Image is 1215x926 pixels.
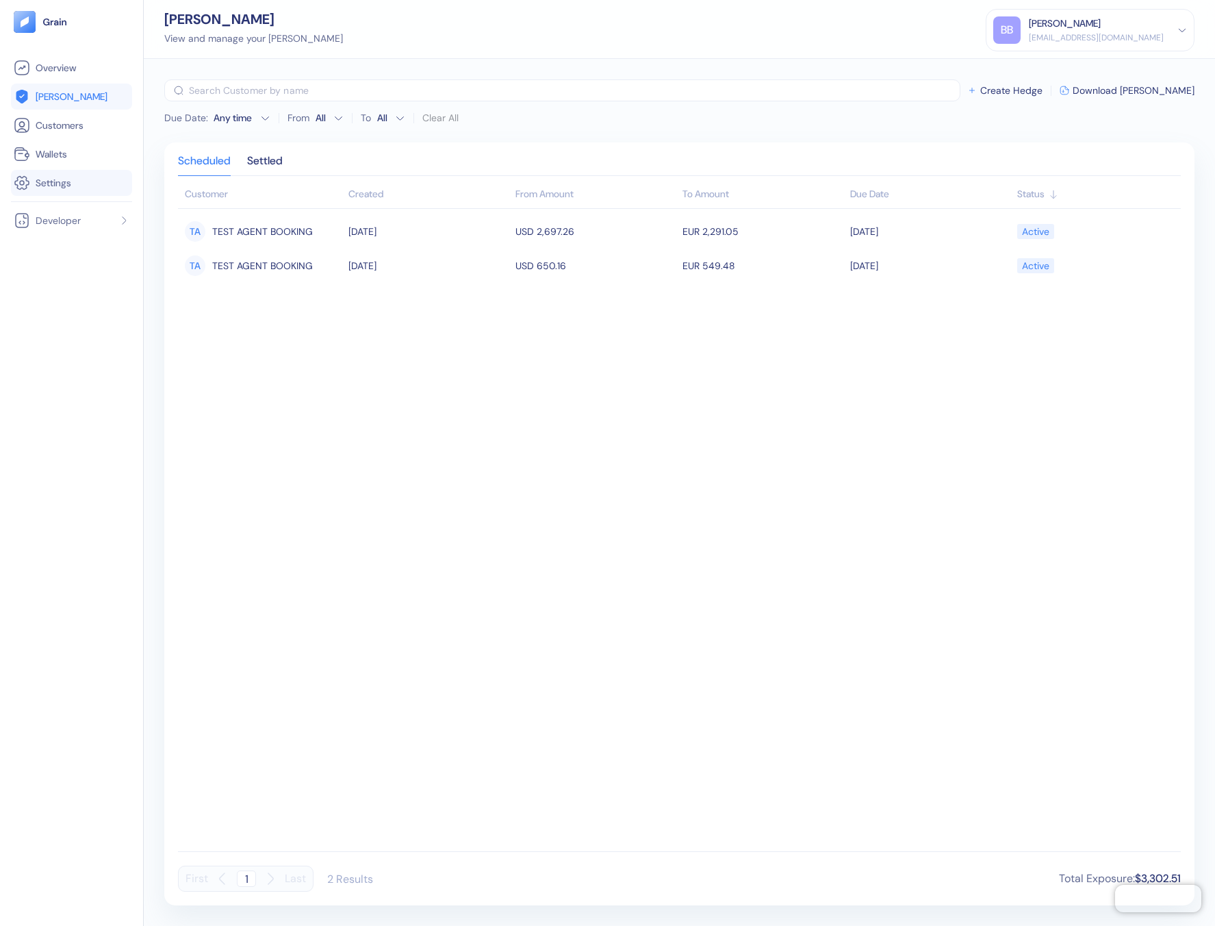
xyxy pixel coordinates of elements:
a: Settings [14,175,129,191]
div: [EMAIL_ADDRESS][DOMAIN_NAME] [1029,32,1164,44]
th: From Amount [512,182,679,209]
a: Wallets [14,146,129,162]
span: Settings [36,176,71,190]
div: Any time [214,111,255,125]
input: Search Customer by name [189,79,960,101]
img: logo [42,17,68,27]
button: To [374,107,405,129]
span: TEST AGENT BOOKING [212,254,313,277]
th: To Amount [679,182,846,209]
div: Total Exposure : [1059,871,1181,887]
td: [DATE] [847,249,1014,283]
div: Settled [247,156,283,175]
div: [PERSON_NAME] [164,12,343,26]
span: Create Hedge [980,86,1043,95]
span: Developer [36,214,81,227]
div: TA [185,255,205,276]
label: To [361,113,371,123]
td: [DATE] [847,214,1014,249]
span: Customers [36,118,84,132]
div: TA [185,221,205,242]
a: Customers [14,117,129,134]
button: Due Date:Any time [164,111,270,125]
div: Scheduled [178,156,231,175]
label: From [287,113,309,123]
img: logo-tablet-V2.svg [14,11,36,33]
a: [PERSON_NAME] [14,88,129,105]
td: EUR 2,291.05 [679,214,846,249]
div: Active [1022,254,1049,277]
button: From [312,107,344,129]
button: Last [285,866,306,892]
div: Sort ascending [1017,187,1174,201]
button: Create Hedge [967,86,1043,95]
button: First [186,866,208,892]
span: [PERSON_NAME] [36,90,107,103]
div: [PERSON_NAME] [1029,16,1101,31]
button: Download [PERSON_NAME] [1060,86,1194,95]
a: Overview [14,60,129,76]
div: Sort ascending [850,187,1010,201]
td: USD 650.16 [512,249,679,283]
td: USD 2,697.26 [512,214,679,249]
div: Active [1022,220,1049,243]
td: [DATE] [345,249,512,283]
span: TEST AGENT BOOKING [212,220,313,243]
span: Download [PERSON_NAME] [1073,86,1194,95]
div: BB [993,16,1021,44]
span: Wallets [36,147,67,161]
span: $3,302.51 [1135,871,1181,886]
td: EUR 549.48 [679,249,846,283]
div: View and manage your [PERSON_NAME] [164,32,343,46]
th: Customer [178,182,345,209]
div: 2 Results [327,872,373,886]
span: Due Date : [164,111,208,125]
div: Sort ascending [348,187,509,201]
span: Overview [36,61,76,75]
td: [DATE] [345,214,512,249]
iframe: Chatra live chat [1115,885,1201,912]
